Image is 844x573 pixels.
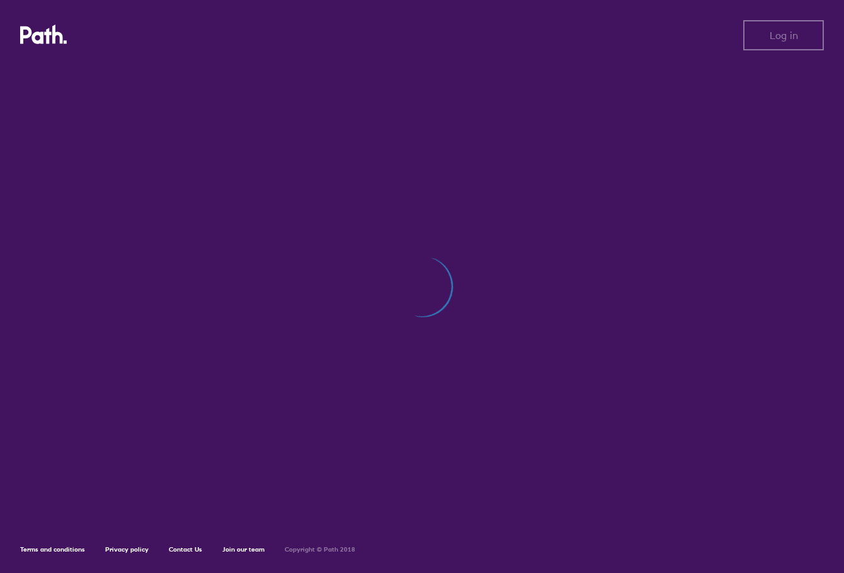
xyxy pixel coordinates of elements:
[20,545,85,553] a: Terms and conditions
[169,545,202,553] a: Contact Us
[770,30,798,41] span: Log in
[285,546,355,553] h6: Copyright © Path 2018
[105,545,149,553] a: Privacy policy
[743,20,824,50] button: Log in
[222,545,265,553] a: Join our team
